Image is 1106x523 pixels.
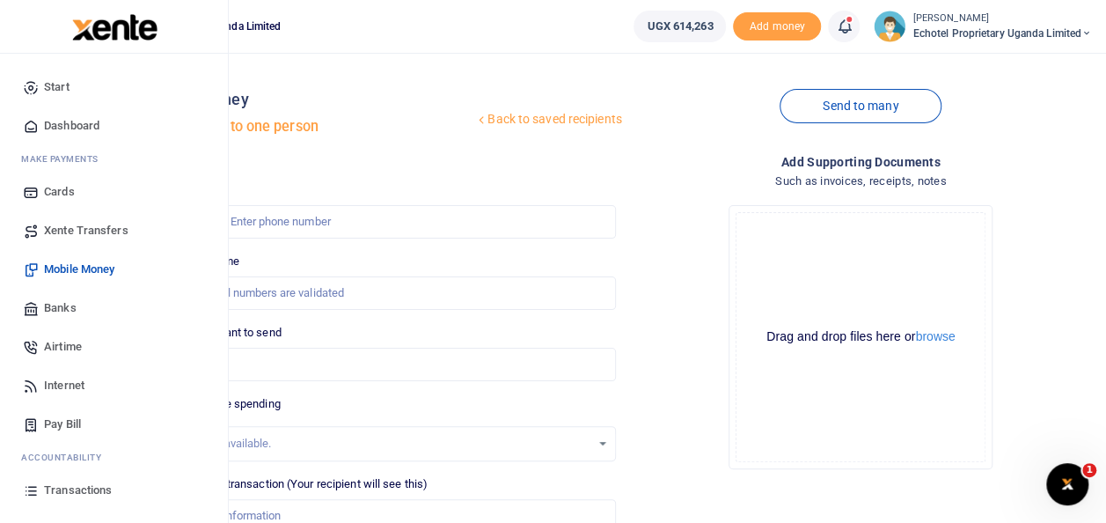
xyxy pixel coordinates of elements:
[14,173,214,211] a: Cards
[14,289,214,328] a: Banks
[630,152,1092,172] h4: Add supporting Documents
[1046,463,1088,505] iframe: Intercom live chat
[14,145,214,173] li: M
[733,18,821,32] a: Add money
[153,205,615,239] input: Enter phone number
[14,250,214,289] a: Mobile Money
[44,377,84,394] span: Internet
[44,222,128,239] span: Xente Transfers
[733,12,821,41] li: Toup your wallet
[14,471,214,510] a: Transactions
[34,451,101,464] span: countability
[14,211,214,250] a: Xente Transfers
[630,172,1092,191] h4: Such as invoices, receipts, notes
[44,482,112,499] span: Transactions
[14,107,214,145] a: Dashboard
[474,104,623,136] a: Back to saved recipients
[14,328,214,366] a: Airtime
[44,183,75,201] span: Cards
[874,11,905,42] img: profile-user
[44,117,99,135] span: Dashboard
[729,205,992,469] div: File Uploader
[153,475,428,493] label: Memo for this transaction (Your recipient will see this)
[70,19,157,33] a: logo-small logo-large logo-large
[30,152,99,166] span: ake Payments
[44,338,82,356] span: Airtime
[634,11,726,42] a: UGX 614,263
[733,12,821,41] span: Add money
[626,11,733,42] li: Wallet ballance
[72,14,157,41] img: logo-large
[647,18,713,35] span: UGX 614,263
[44,416,81,433] span: Pay Bill
[912,11,1092,26] small: [PERSON_NAME]
[780,89,941,123] a: Send to many
[874,11,1092,42] a: profile-user [PERSON_NAME] Echotel Proprietary Uganda Limited
[736,328,985,345] div: Drag and drop files here or
[153,276,615,310] input: MTN & Airtel numbers are validated
[14,68,214,107] a: Start
[14,444,214,471] li: Ac
[915,330,955,343] button: browse
[1082,463,1096,477] span: 1
[14,405,214,444] a: Pay Bill
[44,299,77,317] span: Banks
[146,90,474,109] h4: Mobile money
[44,261,114,278] span: Mobile Money
[14,366,214,405] a: Internet
[146,118,474,136] h5: Send money to one person
[166,435,590,453] div: No options available.
[44,78,70,96] span: Start
[912,26,1092,41] span: Echotel Proprietary Uganda Limited
[153,348,615,381] input: UGX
